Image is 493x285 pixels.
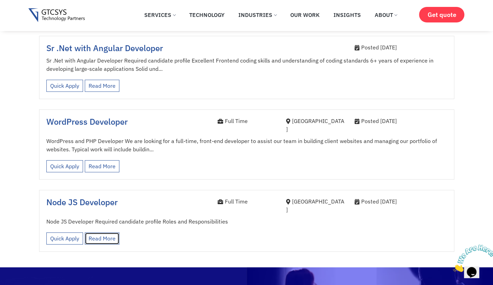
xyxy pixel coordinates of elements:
a: Sr .Net with Angular Developer [46,42,163,54]
div: [GEOGRAPHIC_DATA] [286,117,344,133]
a: WordPress Developer [46,116,128,127]
div: Posted [DATE] [355,197,447,206]
div: Posted [DATE] [355,43,447,51]
a: Our Work [285,7,325,22]
div: [GEOGRAPHIC_DATA] [286,197,344,214]
img: Gtcsys logo [28,8,85,22]
a: Technology [184,7,230,22]
a: Insights [328,7,366,22]
p: Sr .Net with Angular Developer Required candidate profile Excellent Frontend coding skills and un... [46,56,447,73]
a: About [369,7,402,22]
a: Quick Apply [46,80,83,92]
div: Full Time [218,197,276,206]
iframe: chat widget [450,242,493,275]
a: Quick Apply [46,160,83,172]
p: WordPress and PHP Developer We are looking for a full-time, front-end developer to assist our tea... [46,137,447,153]
a: Services [139,7,181,22]
a: Read More [85,232,119,245]
div: Full Time [218,117,276,125]
img: Chat attention grabber [3,3,46,30]
div: Posted [DATE] [355,117,447,125]
p: Node JS Developer Required candidate profile Roles and Responsibilities [46,217,447,226]
a: Industries [233,7,282,22]
a: Quick Apply [46,232,83,245]
a: Read More [85,80,119,92]
span: Get quote [427,11,456,18]
a: Get quote [419,7,464,22]
a: Read More [85,160,119,172]
a: Node JS Developer [46,197,118,208]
